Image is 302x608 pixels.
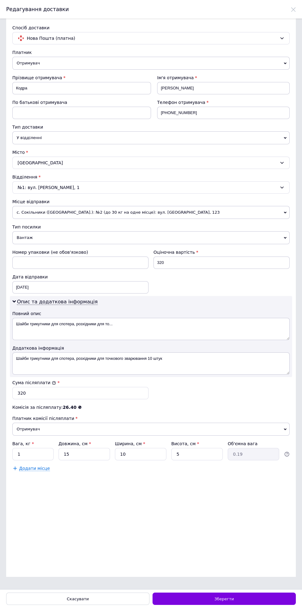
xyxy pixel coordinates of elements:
[67,597,89,601] span: Скасувати
[12,310,290,317] div: Повний опис
[12,50,32,55] span: Платник
[17,299,98,305] span: Опис та додаткова інформація
[12,404,290,410] div: Комісія за післяплату:
[12,157,290,169] div: [GEOGRAPHIC_DATA]
[12,380,56,385] label: Сума післяплати
[157,75,194,80] span: Ім'я отримувача
[12,131,290,144] span: У відділенні
[12,416,74,421] span: Платник комісії післяплати
[12,57,290,70] span: Отримувач
[157,107,290,119] input: +380
[59,441,91,446] label: Довжина, см
[19,466,50,471] span: Додати місце
[12,125,43,129] span: Тип доставки
[12,423,290,436] span: Отримувач
[12,224,41,229] span: Тип посилки
[12,25,290,31] div: Спосіб доставки
[171,441,199,446] label: Висота, см
[27,35,277,42] span: Нова Пошта (платна)
[12,318,290,340] textarea: Шайби трикутники для спотера, розхідники для то...
[12,149,290,155] div: Місто
[214,597,234,601] span: Зберегти
[153,249,290,255] div: Оціночна вартість
[12,249,149,255] div: Номер упаковки (не обов'язково)
[12,441,34,446] label: Вага, кг
[12,231,290,244] span: Вантаж
[12,274,149,280] div: Дата відправки
[115,441,145,446] label: Ширина, см
[157,100,205,105] span: Телефон отримувача
[12,181,290,194] div: №1: вул. [PERSON_NAME], 1
[12,352,290,375] textarea: Шайби трикутники для спотера, розхідники для точкового зварювання 10 штук
[12,100,67,105] span: По батькові отримувача
[63,405,82,410] span: 26.40 ₴
[6,6,69,12] span: Редагування доставки
[12,174,290,180] div: Відділення
[12,345,290,351] div: Додаткова інформація
[12,75,62,80] span: Прізвище отримувача
[228,441,279,447] div: Об'ємна вага
[12,206,290,219] span: с. Сокільники ([GEOGRAPHIC_DATA].): №2 (до 30 кг на одне місце): вул. [GEOGRAPHIC_DATA], 123
[12,199,50,204] span: Місце відправки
